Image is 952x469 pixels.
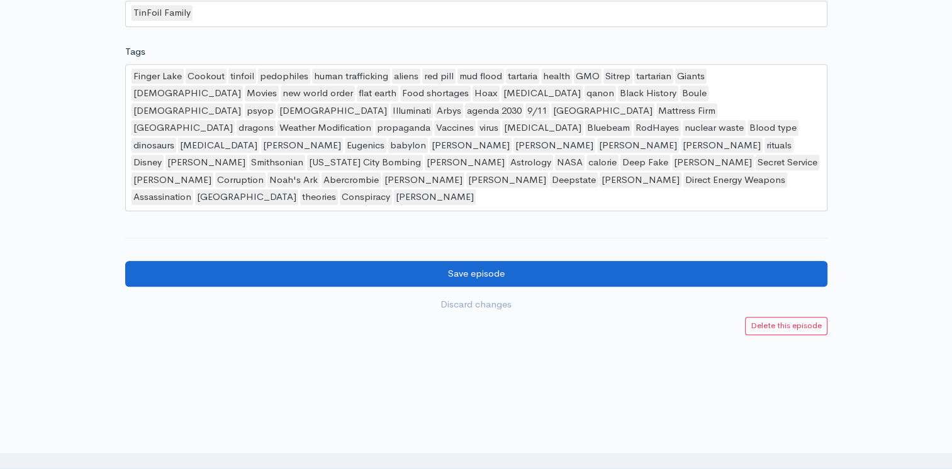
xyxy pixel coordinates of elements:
div: Abercrombie [322,172,381,188]
div: Disney [132,155,164,170]
label: Tags [125,45,145,59]
div: [PERSON_NAME] [165,155,247,170]
div: [MEDICAL_DATA] [501,86,583,101]
div: Bluebeam [585,120,632,136]
div: RodHayes [634,120,681,136]
div: tinfoil [228,69,256,84]
div: [PERSON_NAME] [261,138,343,153]
div: Deep Fake [620,155,670,170]
div: tartarian [634,69,673,84]
div: [PERSON_NAME] [681,138,763,153]
div: Deepstate [550,172,598,188]
div: [GEOGRAPHIC_DATA] [132,120,235,136]
div: Cookout [186,69,227,84]
div: Boule [680,86,708,101]
div: Weather Modification [277,120,373,136]
div: Conspiracy [340,189,392,205]
div: Arbys [435,103,463,119]
div: theories [300,189,338,205]
div: Secret Service [756,155,819,170]
input: Save episode [125,261,827,287]
div: rituals [764,138,793,153]
div: Eugenics [345,138,386,153]
div: agenda 2030 [465,103,524,119]
div: [DEMOGRAPHIC_DATA] [132,103,243,119]
div: [GEOGRAPHIC_DATA] [551,103,654,119]
div: Sitrep [603,69,632,84]
div: tartaria [506,69,539,84]
div: [GEOGRAPHIC_DATA] [195,189,298,205]
a: Delete this episode [745,317,827,335]
div: [US_STATE] City Bombing [307,155,423,170]
small: Delete this episode [751,320,822,331]
div: virus [478,120,500,136]
div: [MEDICAL_DATA] [502,120,583,136]
div: [PERSON_NAME] [394,189,476,205]
div: nuclear waste [683,120,746,136]
div: Food shortages [400,86,471,101]
div: Movies [245,86,279,101]
div: [MEDICAL_DATA] [178,138,259,153]
div: Blood type [748,120,798,136]
a: Discard changes [125,292,827,317]
div: [PERSON_NAME] [600,172,681,188]
div: pedophiles [258,69,310,84]
div: 9/11 [525,103,549,119]
div: Black History [618,86,678,101]
div: mud flood [457,69,504,84]
div: Hoax [473,86,500,101]
div: [PERSON_NAME] [466,172,548,188]
div: [PERSON_NAME] [132,172,213,188]
div: flat earth [357,86,398,101]
div: [PERSON_NAME] [597,138,679,153]
div: aliens [392,69,420,84]
div: Illuminati [391,103,433,119]
div: Direct Energy Weapons [683,172,787,188]
div: dragons [237,120,276,136]
div: TinFoil Family [132,5,193,21]
div: Corruption [215,172,266,188]
div: [DEMOGRAPHIC_DATA] [277,103,389,119]
div: dinosaurs [132,138,176,153]
div: [DEMOGRAPHIC_DATA] [132,86,243,101]
div: Noah's Ark [267,172,320,188]
div: Finger Lake [132,69,184,84]
div: psyop [245,103,276,119]
div: [PERSON_NAME] [672,155,754,170]
div: [PERSON_NAME] [430,138,512,153]
div: NASA [555,155,585,170]
div: [PERSON_NAME] [383,172,464,188]
div: [PERSON_NAME] [425,155,507,170]
div: babylon [388,138,428,153]
div: Giants [675,69,707,84]
div: propaganda [375,120,432,136]
div: Mattress Firm [656,103,717,119]
div: Smithsonian [249,155,305,170]
div: Vaccines [434,120,476,136]
div: human trafficking [312,69,390,84]
div: Assassination [132,189,193,205]
div: calorie [586,155,619,170]
div: qanon [585,86,616,101]
div: red pill [422,69,456,84]
div: GMO [574,69,602,84]
div: [PERSON_NAME] [513,138,595,153]
div: new world order [281,86,355,101]
div: Astrology [508,155,553,170]
div: health [541,69,572,84]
